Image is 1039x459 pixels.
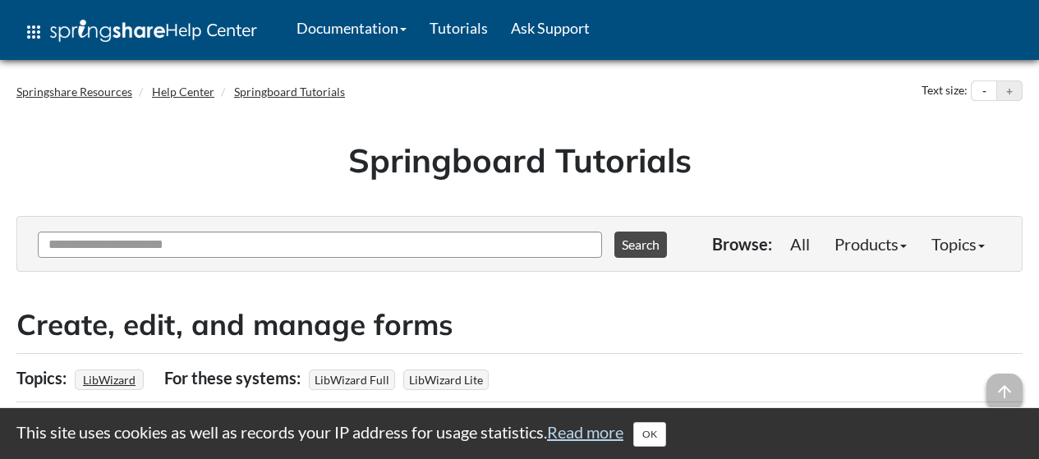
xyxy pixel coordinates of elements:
a: LibWizard [80,368,138,392]
a: arrow_upward [986,375,1023,395]
p: Browse: [712,232,772,255]
a: Tutorials [418,7,499,48]
a: Help Center [152,85,214,99]
span: apps [24,22,44,42]
h2: Create, edit, and manage forms [16,305,1023,345]
a: Read more [547,422,623,442]
a: Springboard Tutorials [234,85,345,99]
div: For these systems: [164,362,305,393]
a: Ask Support [499,7,601,48]
button: Decrease text size [972,81,996,101]
a: All [778,227,822,260]
span: Help Center [165,19,257,40]
div: Text size: [918,80,971,102]
span: LibWizard Lite [403,369,489,390]
span: arrow_upward [986,374,1023,410]
button: Close [633,422,666,447]
span: LibWizard Full [309,369,395,390]
div: Topics: [16,362,71,393]
img: Springshare [50,20,165,42]
a: Springshare Resources [16,85,132,99]
a: Products [822,227,919,260]
a: Documentation [285,7,418,48]
button: Increase text size [997,81,1022,101]
button: Search [614,232,667,258]
a: Topics [919,227,997,260]
h1: Springboard Tutorials [29,137,1010,183]
a: apps Help Center [12,7,269,57]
